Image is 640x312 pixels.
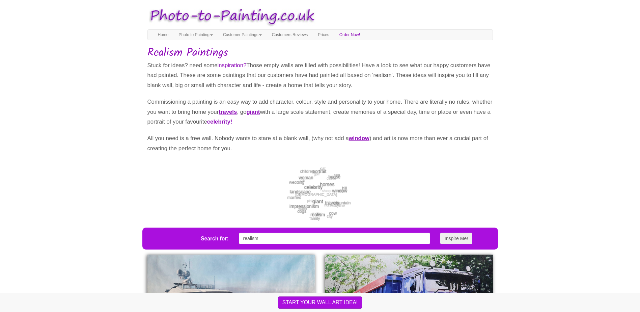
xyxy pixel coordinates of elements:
[300,169,314,175] span: children
[219,109,237,115] a: travels
[298,206,307,212] span: water
[342,186,347,191] span: hill
[295,192,337,198] span: [DEMOGRAPHIC_DATA]
[312,168,326,175] span: portrait
[297,209,306,214] span: dogs
[147,60,493,90] p: Stuck for ideas? need some Those empty walls are filled with possibilities! Have a look to see wh...
[144,3,317,29] img: Photo to Painting
[278,296,362,309] button: START YOUR WALL ART IDEA!
[289,203,318,210] span: impressionism
[337,188,343,193] span: dog
[153,30,174,40] a: Home
[320,166,326,172] span: cat
[334,30,365,40] a: Order Now!
[332,188,347,194] span: window
[328,174,340,181] span: house
[174,30,218,40] a: Photo to Painting
[201,235,228,242] label: Search for:
[304,184,322,191] span: celebrity
[147,133,493,153] p: All you need is a free wall. Nobody wants to stare at a blank wall, (why not add a ) and art is n...
[147,47,493,59] h1: Realism Paintings
[327,214,332,219] span: city
[440,233,472,244] button: Inspire Me!
[218,30,267,40] a: Customer Paintings
[246,109,260,115] a: giant
[287,195,301,201] span: married
[349,135,370,141] a: window
[329,210,337,216] span: cow
[314,172,319,177] span: golf
[309,216,320,222] span: family
[207,119,232,125] a: celebrity!
[325,200,339,207] span: travels
[326,176,336,181] span: castle
[299,175,313,181] span: woman
[300,178,305,183] span: car
[307,199,313,204] span: pink
[312,211,321,216] span: rugby
[324,203,333,208] span: horse
[333,203,344,209] span: skyline
[147,97,493,127] p: Commissioning a painting is an easy way to add character, colour, style and personality to your h...
[334,173,340,178] span: sea
[333,200,351,206] span: mountain
[218,62,247,69] span: inspiration?
[267,30,313,40] a: Customers Reviews
[310,212,325,218] span: realism
[312,198,323,205] span: giant
[320,181,334,188] span: horses
[313,30,334,40] a: Prices
[289,189,310,196] span: landscape
[309,185,315,190] span: bird
[322,189,331,194] span: sheep
[289,180,304,185] span: wedding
